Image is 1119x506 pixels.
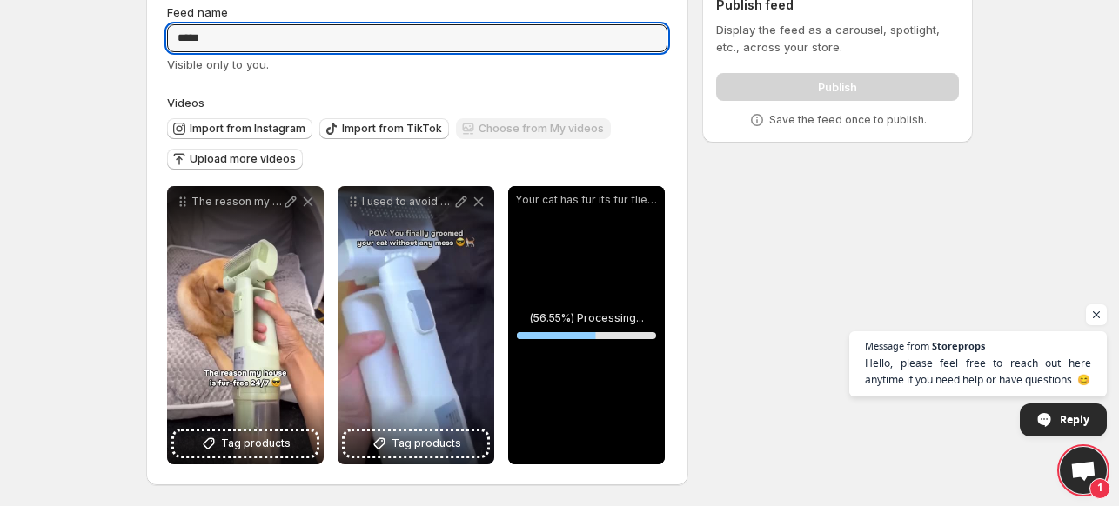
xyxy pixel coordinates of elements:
[167,5,228,19] span: Feed name
[865,355,1091,388] span: Hello, please feel free to reach out here anytime if you need help or have questions. 😊
[1060,447,1107,494] div: Open chat
[167,118,312,139] button: Import from Instagram
[319,118,449,139] button: Import from TikTok
[716,21,959,56] p: Display the feed as a carousel, spotlight, etc., across your store.
[515,193,658,207] p: Your cat has fur its fur flies in the air
[167,96,204,110] span: Videos
[338,186,494,464] div: I used to avoid brushing my cat Shed hiss run away and the hair would go everywhere Then I found ...
[167,57,269,71] span: Visible only to you.
[769,113,927,127] p: Save the feed once to publish.
[342,122,442,136] span: Import from TikTok
[932,341,985,350] span: Storeprops
[865,341,929,350] span: Message from
[167,186,324,464] div: The reason my house is fur-free 247 NoMoreFurEverywhere dogmomlife homecleaning cleaninghacks fy ...
[190,152,296,166] span: Upload more videos
[362,195,452,209] p: I used to avoid brushing my cat Shed hiss run away and the hair would go everywhere Then I found ...
[392,435,461,452] span: Tag products
[174,431,317,456] button: Tag products
[1060,404,1089,435] span: Reply
[191,195,282,209] p: The reason my house is fur-free 247 NoMoreFurEverywhere dogmomlife homecleaning cleaninghacks fy ...
[221,435,291,452] span: Tag products
[508,186,665,464] div: Your cat has fur its fur flies in the air(56.55%) Processing...56.54517524984244%
[345,431,487,456] button: Tag products
[167,149,303,170] button: Upload more videos
[190,122,305,136] span: Import from Instagram
[1089,478,1110,499] span: 1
